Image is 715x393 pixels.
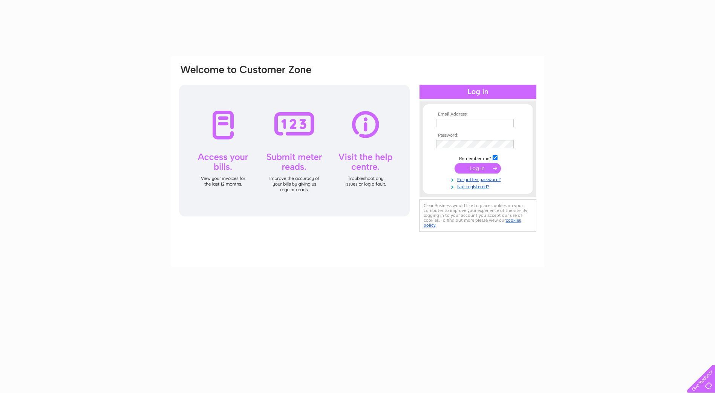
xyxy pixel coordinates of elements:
a: cookies policy [424,218,521,228]
th: Email Address: [434,112,522,117]
a: Forgotten password? [436,175,522,183]
td: Remember me? [434,154,522,161]
input: Submit [455,163,501,174]
a: Not registered? [436,183,522,190]
th: Password: [434,133,522,138]
div: Clear Business would like to place cookies on your computer to improve your experience of the sit... [420,199,536,232]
